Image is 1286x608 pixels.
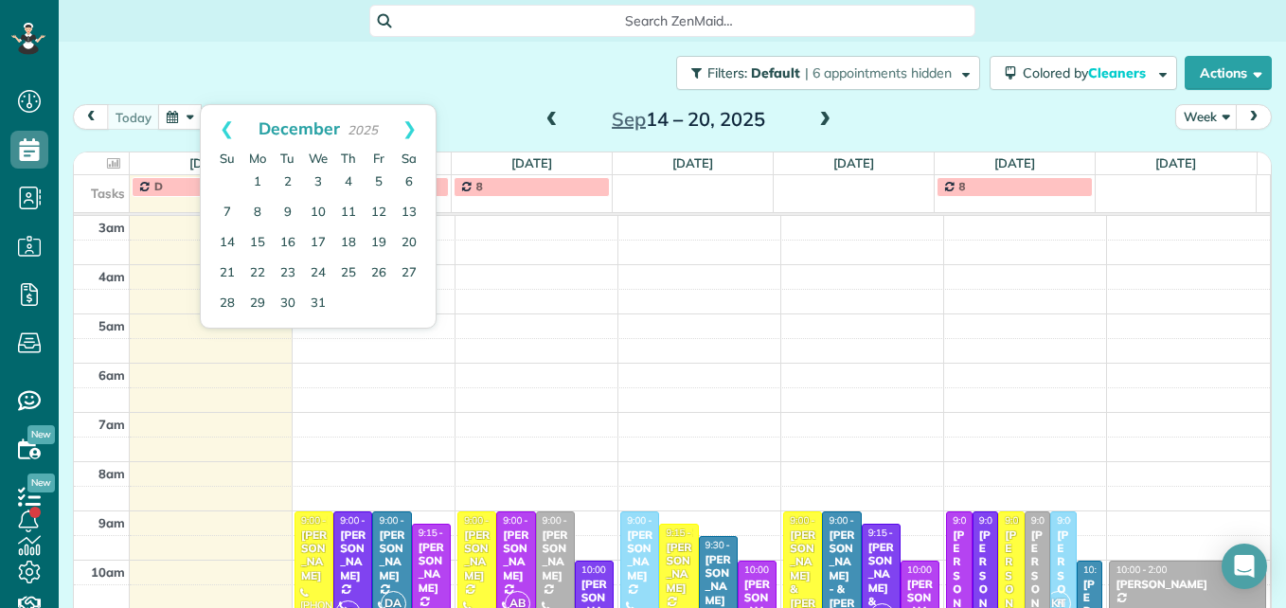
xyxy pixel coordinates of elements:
[1116,563,1167,576] span: 10:00 - 2:00
[805,64,952,81] span: | 6 appointments hidden
[242,228,273,259] a: 15
[73,104,109,130] button: prev
[189,155,230,170] a: [DATE]
[333,259,364,289] a: 25
[402,151,417,166] span: Saturday
[373,151,384,166] span: Friday
[394,259,424,289] a: 27
[249,151,266,166] span: Monday
[672,155,713,170] a: [DATE]
[829,514,874,527] span: 9:00 - 1:00
[994,155,1035,170] a: [DATE]
[242,198,273,228] a: 8
[503,514,554,527] span: 9:00 - 11:15
[581,563,638,576] span: 10:00 - 12:15
[242,168,273,198] a: 1
[364,198,394,228] a: 12
[309,151,328,166] span: Wednesday
[303,198,333,228] a: 10
[273,198,303,228] a: 9
[476,179,483,193] span: 8
[979,514,1030,527] span: 9:00 - 12:00
[627,514,672,527] span: 9:00 - 1:00
[707,64,747,81] span: Filters:
[384,105,436,152] a: Next
[242,259,273,289] a: 22
[990,56,1177,90] button: Colored byCleaners
[394,228,424,259] a: 20
[212,259,242,289] a: 21
[953,514,998,527] span: 9:00 - 2:15
[273,259,303,289] a: 23
[1115,578,1259,591] div: [PERSON_NAME]
[1222,544,1267,589] div: Open Intercom Messenger
[1185,56,1272,90] button: Actions
[464,514,515,527] span: 9:00 - 11:45
[1031,514,1082,527] span: 9:00 - 11:30
[394,168,424,198] a: 6
[98,367,125,383] span: 6am
[107,104,160,130] button: today
[303,168,333,198] a: 3
[333,228,364,259] a: 18
[1175,104,1238,130] button: Week
[364,228,394,259] a: 19
[744,563,801,576] span: 10:00 - 12:00
[511,155,552,170] a: [DATE]
[705,553,732,608] div: [PERSON_NAME]
[676,56,980,90] button: Filters: Default | 6 appointments hidden
[303,289,333,319] a: 31
[220,151,235,166] span: Sunday
[27,474,55,492] span: New
[98,269,125,284] span: 4am
[212,228,242,259] a: 14
[833,155,874,170] a: [DATE]
[259,117,340,138] span: December
[348,122,378,137] span: 2025
[212,289,242,319] a: 28
[301,514,347,527] span: 9:00 - 3:45
[242,289,273,319] a: 29
[273,289,303,319] a: 30
[1023,64,1152,81] span: Colored by
[502,528,529,583] div: [PERSON_NAME]
[626,528,653,583] div: [PERSON_NAME]
[418,541,445,596] div: [PERSON_NAME]
[98,318,125,333] span: 5am
[419,527,464,539] span: 9:15 - 1:15
[907,563,958,576] span: 10:00 - 1:00
[280,151,295,166] span: Tuesday
[27,425,55,444] span: New
[339,528,366,583] div: [PERSON_NAME]
[379,514,430,527] span: 9:00 - 11:15
[340,514,391,527] span: 9:00 - 12:00
[378,528,405,583] div: [PERSON_NAME]
[665,541,692,596] div: [PERSON_NAME]
[273,168,303,198] a: 2
[98,466,125,481] span: 8am
[1005,514,1056,527] span: 9:00 - 12:00
[666,527,711,539] span: 9:15 - 3:30
[98,417,125,432] span: 7am
[303,259,333,289] a: 24
[212,198,242,228] a: 7
[868,527,920,539] span: 9:15 - 11:30
[273,228,303,259] a: 16
[790,514,835,527] span: 9:00 - 2:30
[98,220,125,235] span: 3am
[1155,155,1196,170] a: [DATE]
[303,228,333,259] a: 17
[1083,563,1134,576] span: 10:00 - 1:00
[154,179,163,193] span: D
[333,198,364,228] a: 11
[1088,64,1149,81] span: Cleaners
[543,514,594,527] span: 9:00 - 11:00
[542,528,569,583] div: [PERSON_NAME]
[667,56,980,90] a: Filters: Default | 6 appointments hidden
[364,168,394,198] a: 5
[91,564,125,580] span: 10am
[751,64,801,81] span: Default
[570,109,807,130] h2: 14 – 20, 2025
[364,259,394,289] a: 26
[98,515,125,530] span: 9am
